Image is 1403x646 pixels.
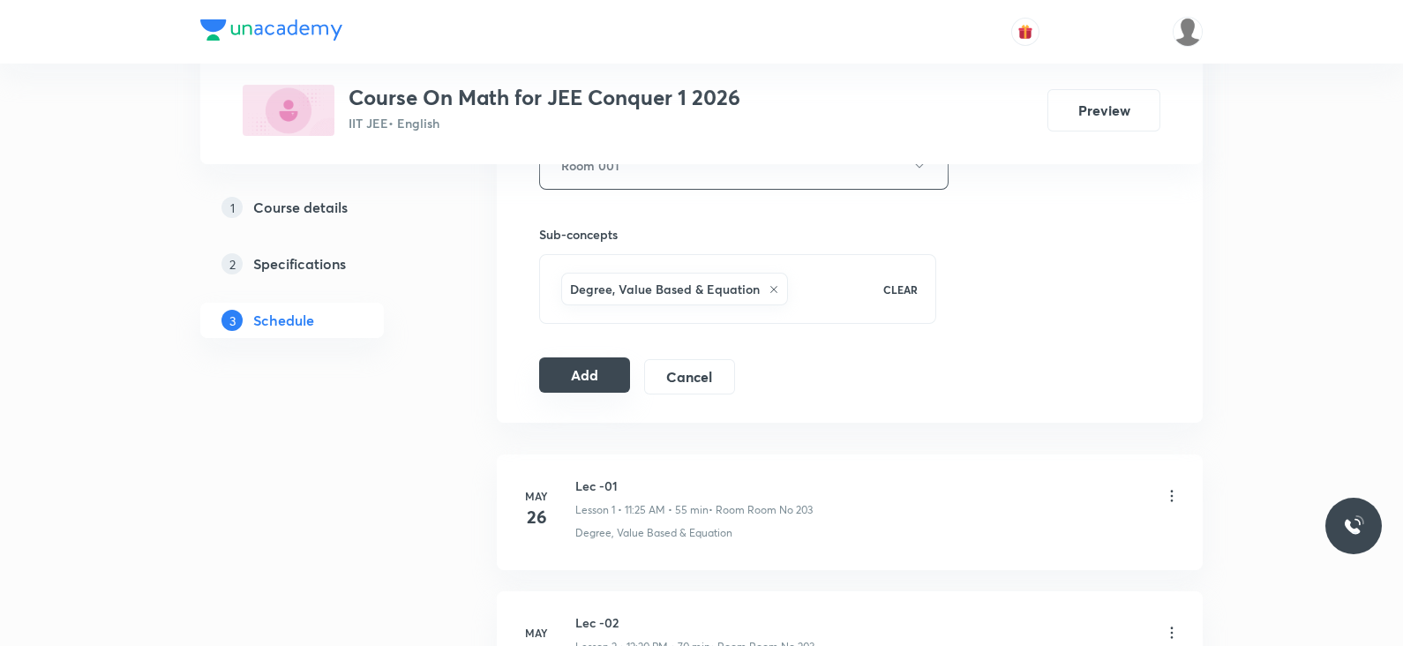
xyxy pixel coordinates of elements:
p: IIT JEE • English [349,114,740,132]
h5: Course details [253,197,348,218]
h6: May [519,488,554,504]
h6: Lec -01 [575,477,813,495]
button: Cancel [644,359,735,394]
button: avatar [1011,18,1039,46]
h6: Degree, Value Based & Equation [570,280,760,298]
p: Degree, Value Based & Equation [575,525,732,541]
img: ttu [1343,515,1364,537]
button: Preview [1047,89,1160,131]
h6: Sub-concepts [539,225,936,244]
a: 2Specifications [200,246,440,282]
p: 1 [221,197,243,218]
h6: Lec -02 [575,613,814,632]
h3: Course On Math for JEE Conquer 1 2026 [349,85,740,110]
a: 1Course details [200,190,440,225]
img: Saniya Tarannum [1173,17,1203,47]
p: 2 [221,253,243,274]
img: Company Logo [200,19,342,41]
a: Company Logo [200,19,342,45]
img: 73189732-D01A-49B4-9B81-DD78D77CE0E9_plus.png [243,85,334,136]
img: avatar [1017,24,1033,40]
p: 3 [221,310,243,331]
h5: Specifications [253,253,346,274]
h4: 26 [519,504,554,530]
h5: Schedule [253,310,314,331]
p: Lesson 1 • 11:25 AM • 55 min [575,502,709,518]
button: Room 001 [539,141,949,190]
h6: May [519,625,554,641]
p: CLEAR [883,282,918,297]
p: • Room Room No 203 [709,502,813,518]
button: Add [539,357,630,393]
